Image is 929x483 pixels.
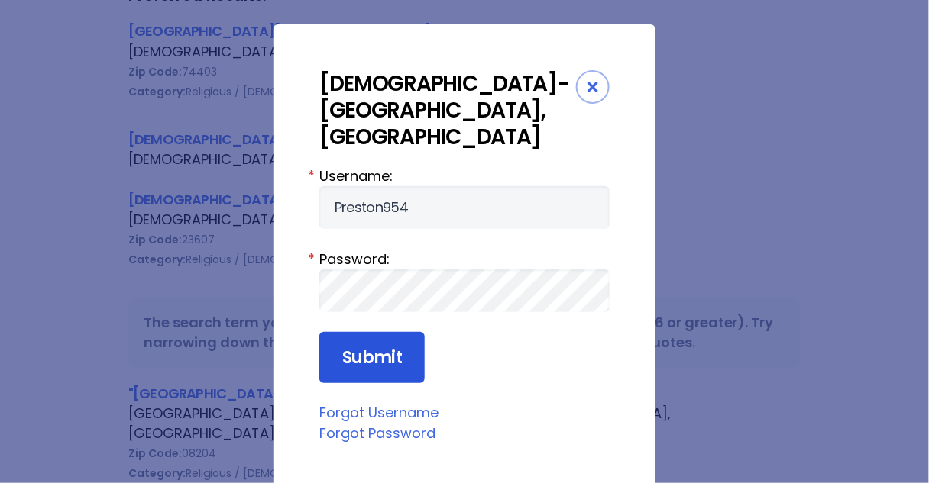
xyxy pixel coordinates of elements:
[319,403,439,422] a: Forgot Username
[319,166,610,186] label: Username:
[319,332,425,384] input: Submit
[319,423,435,443] a: Forgot Password
[576,70,610,104] div: Close
[319,70,576,150] div: [DEMOGRAPHIC_DATA]-[GEOGRAPHIC_DATA], [GEOGRAPHIC_DATA]
[319,249,610,269] label: Password:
